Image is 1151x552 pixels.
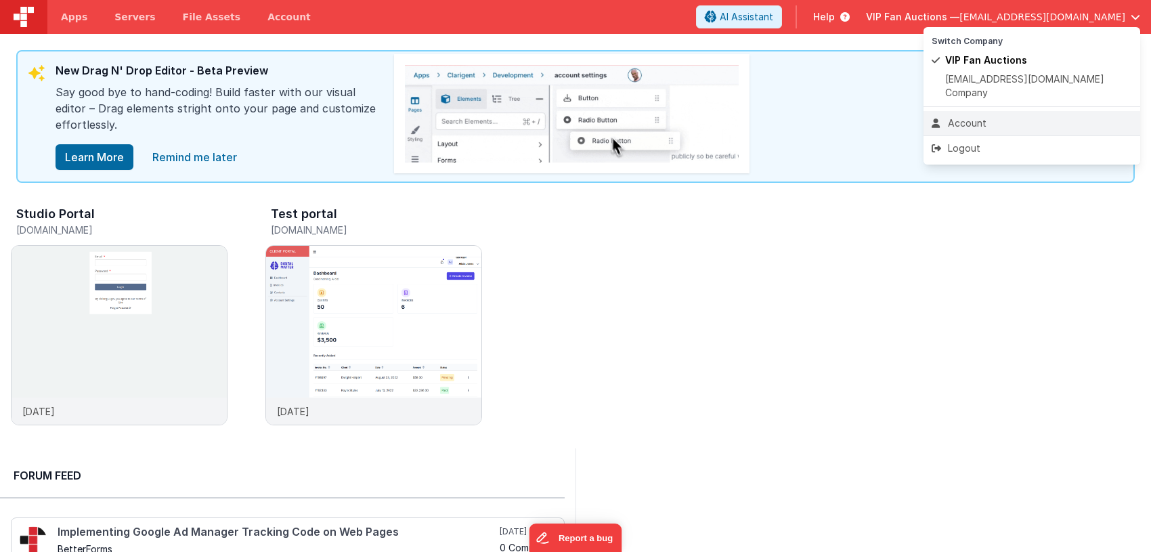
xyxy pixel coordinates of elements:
[932,142,1132,155] div: Logout
[932,116,1132,130] div: Account
[945,54,1027,67] span: VIP Fan Auctions
[945,72,1132,100] span: [EMAIL_ADDRESS][DOMAIN_NAME] Company
[529,524,622,552] iframe: Marker.io feedback button
[932,37,1132,45] h5: Switch Company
